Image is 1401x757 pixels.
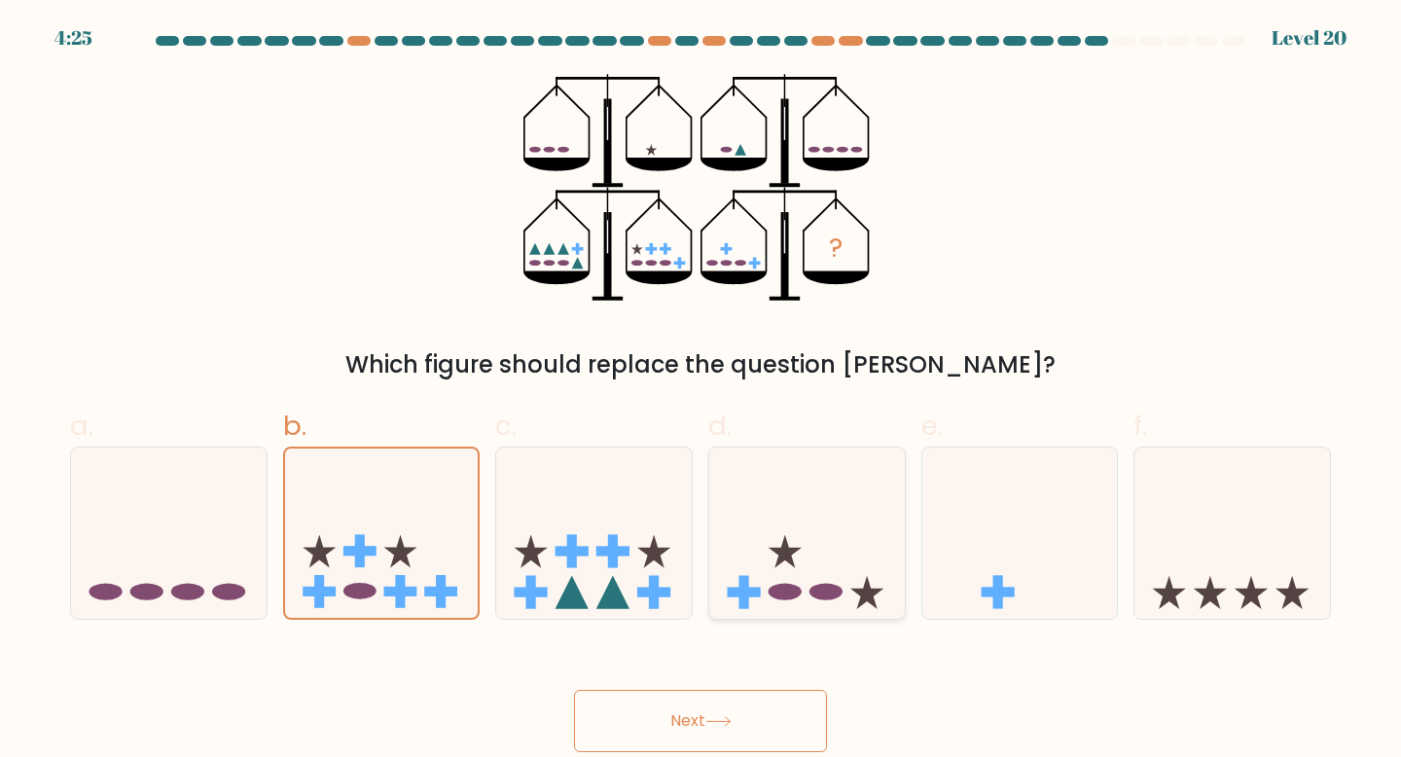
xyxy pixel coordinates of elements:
span: a. [70,407,93,445]
span: e. [921,407,943,445]
tspan: ? [829,230,843,268]
span: b. [283,407,306,445]
div: Which figure should replace the question [PERSON_NAME]? [82,347,1319,382]
button: Next [574,690,827,752]
span: f. [1133,407,1147,445]
span: c. [495,407,517,445]
div: 4:25 [54,23,92,53]
span: d. [708,407,732,445]
div: Level 20 [1272,23,1347,53]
